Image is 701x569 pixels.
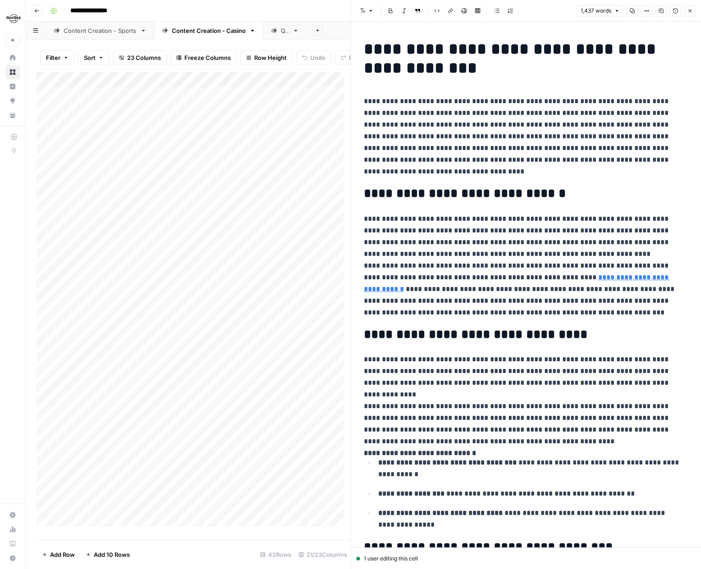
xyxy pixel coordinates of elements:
a: QA [263,22,307,40]
button: Row Height [240,50,293,65]
button: Redo [335,50,369,65]
span: Sort [84,53,96,62]
button: Filter [40,50,74,65]
span: Add 10 Rows [94,550,130,559]
div: Content Creation - Casino [172,26,246,35]
div: 1 user editing this cell [357,555,696,563]
a: Content Creation - Casino [154,22,263,40]
a: Home [5,50,20,65]
button: 23 Columns [113,50,167,65]
span: Row Height [254,53,287,62]
button: 1,437 words [577,5,623,17]
a: Browse [5,65,20,79]
div: QA [281,26,289,35]
div: Content Creation - Sports [64,26,137,35]
button: Sort [78,50,110,65]
a: Learning Hub [5,537,20,551]
span: 1,437 words [581,7,611,15]
a: Your Data [5,108,20,123]
span: Undo [310,53,325,62]
button: Help + Support [5,551,20,565]
a: Usage [5,522,20,537]
img: Hard Rock Digital Logo [5,10,22,27]
a: Settings [5,508,20,522]
button: Freeze Columns [170,50,237,65]
button: Undo [296,50,331,65]
span: Freeze Columns [184,53,231,62]
a: Insights [5,79,20,94]
button: Workspace: Hard Rock Digital [5,7,20,30]
div: 21/23 Columns [295,547,351,562]
div: 42 Rows [257,547,295,562]
a: Opportunities [5,94,20,108]
a: Content Creation - Sports [46,22,154,40]
span: 23 Columns [127,53,161,62]
span: Add Row [50,550,75,559]
button: Add Row [37,547,80,562]
span: Filter [46,53,60,62]
button: Add 10 Rows [80,547,135,562]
